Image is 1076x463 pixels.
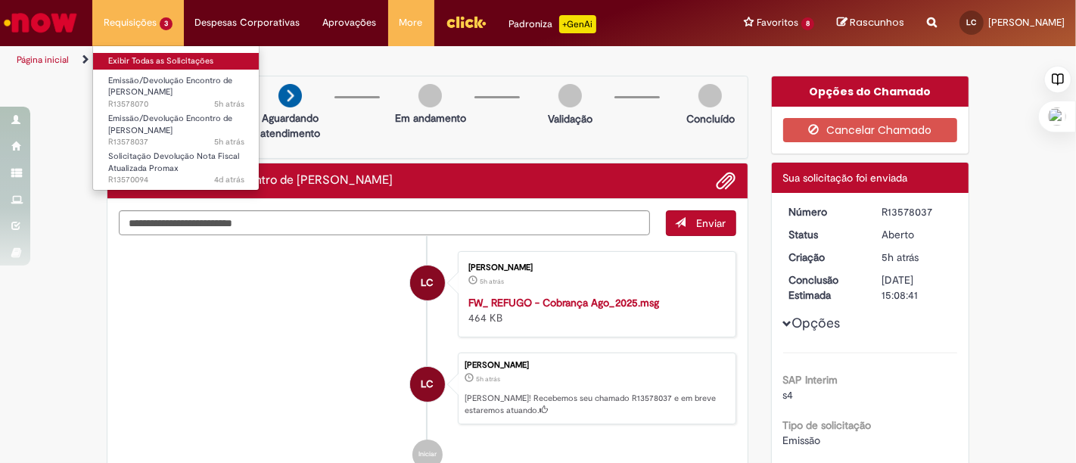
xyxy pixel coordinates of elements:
[160,17,173,30] span: 3
[757,15,798,30] span: Favoritos
[119,210,650,235] textarea: Digite sua mensagem aqui...
[882,250,952,265] div: 29/09/2025 16:08:36
[108,75,232,98] span: Emissão/Devolução Encontro de [PERSON_NAME]
[468,296,659,309] a: FW_ REFUGO - Cobrança Ago_2025.msg
[108,151,239,174] span: Solicitação Devolução Nota Fiscal Atualizada Promax
[468,263,720,272] div: [PERSON_NAME]
[214,174,244,185] time: 26/09/2025 11:24:30
[253,110,327,141] p: Aguardando atendimento
[988,16,1065,29] span: [PERSON_NAME]
[801,17,814,30] span: 8
[93,148,260,181] a: Aberto R13570094 : Solicitação Devolução Nota Fiscal Atualizada Promax
[548,111,592,126] p: Validação
[778,204,871,219] dt: Número
[509,15,596,33] div: Padroniza
[465,393,728,416] p: [PERSON_NAME]! Recebemos seu chamado R13578037 e em breve estaremos atuando.
[783,373,838,387] b: SAP Interim
[837,16,904,30] a: Rascunhos
[214,136,244,148] span: 5h atrás
[717,171,736,191] button: Adicionar anexos
[558,84,582,107] img: img-circle-grey.png
[882,204,952,219] div: R13578037
[783,418,872,432] b: Tipo de solicitação
[108,98,244,110] span: R13578070
[214,136,244,148] time: 29/09/2025 16:08:38
[108,136,244,148] span: R13578037
[2,8,79,38] img: ServiceNow
[108,174,244,186] span: R13570094
[214,98,244,110] span: 5h atrás
[783,388,794,402] span: s4
[93,110,260,143] a: Aberto R13578037 : Emissão/Devolução Encontro de Contas Fornecedor
[783,171,908,185] span: Sua solicitação foi enviada
[778,227,871,242] dt: Status
[410,367,445,402] div: Luan Vilarinho Cardoso
[967,17,977,27] span: LC
[480,277,504,286] span: 5h atrás
[11,46,706,74] ul: Trilhas de página
[783,433,821,447] span: Emissão
[882,250,919,264] span: 5h atrás
[446,11,487,33] img: click_logo_yellow_360x200.png
[468,295,720,325] div: 464 KB
[882,227,952,242] div: Aberto
[850,15,904,30] span: Rascunhos
[421,366,434,402] span: LC
[195,15,300,30] span: Despesas Corporativas
[214,98,244,110] time: 29/09/2025 16:14:21
[92,45,260,191] ul: Requisições
[666,210,736,236] button: Enviar
[476,374,500,384] span: 5h atrás
[410,266,445,300] div: Luan Vilarinho Cardoso
[278,84,302,107] img: arrow-next.png
[882,272,952,303] div: [DATE] 15:08:41
[104,15,157,30] span: Requisições
[93,73,260,105] a: Aberto R13578070 : Emissão/Devolução Encontro de Contas Fornecedor
[108,113,232,136] span: Emissão/Devolução Encontro de [PERSON_NAME]
[93,53,260,70] a: Exibir Todas as Solicitações
[214,174,244,185] span: 4d atrás
[778,250,871,265] dt: Criação
[559,15,596,33] p: +GenAi
[323,15,377,30] span: Aprovações
[697,216,726,230] span: Enviar
[480,277,504,286] time: 29/09/2025 16:08:33
[17,54,69,66] a: Página inicial
[686,111,735,126] p: Concluído
[465,361,728,370] div: [PERSON_NAME]
[698,84,722,107] img: img-circle-grey.png
[400,15,423,30] span: More
[119,353,736,425] li: Luan Vilarinho Cardoso
[882,250,919,264] time: 29/09/2025 16:08:36
[772,76,969,107] div: Opções do Chamado
[476,374,500,384] time: 29/09/2025 16:08:36
[395,110,466,126] p: Em andamento
[783,118,958,142] button: Cancelar Chamado
[778,272,871,303] dt: Conclusão Estimada
[421,265,434,301] span: LC
[418,84,442,107] img: img-circle-grey.png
